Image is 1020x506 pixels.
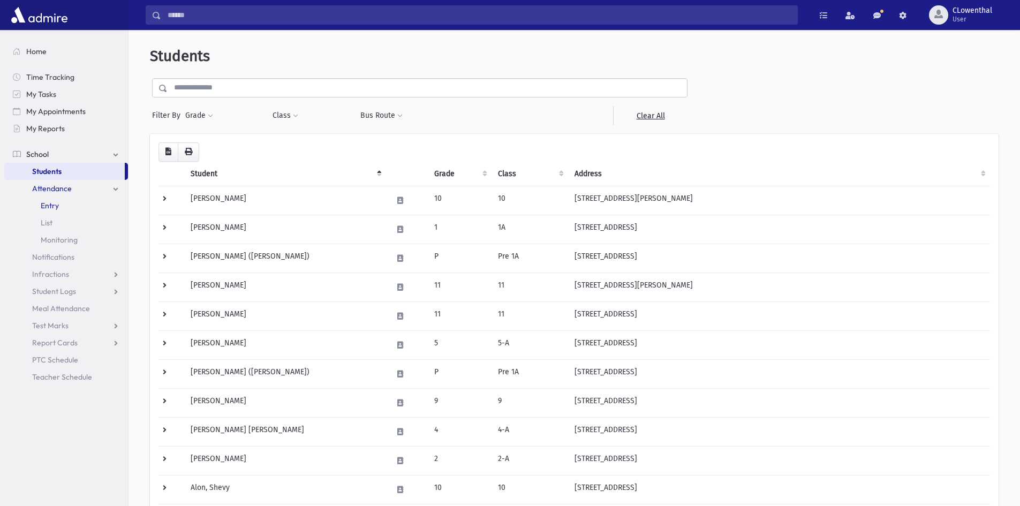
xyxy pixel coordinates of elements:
[184,388,386,417] td: [PERSON_NAME]
[568,244,990,273] td: [STREET_ADDRESS]
[26,72,74,82] span: Time Tracking
[4,103,128,120] a: My Appointments
[428,215,491,244] td: 1
[184,244,386,273] td: [PERSON_NAME] ([PERSON_NAME])
[568,446,990,475] td: [STREET_ADDRESS]
[953,15,992,24] span: User
[4,214,128,231] a: List
[185,106,214,125] button: Grade
[32,252,74,262] span: Notifications
[41,218,52,228] span: List
[4,180,128,197] a: Attendance
[428,388,491,417] td: 9
[4,86,128,103] a: My Tasks
[428,446,491,475] td: 2
[492,215,568,244] td: 1A
[4,283,128,300] a: Student Logs
[428,301,491,330] td: 11
[492,475,568,504] td: 10
[4,163,125,180] a: Students
[158,142,178,162] button: CSV
[428,162,491,186] th: Grade: activate to sort column ascending
[568,330,990,359] td: [STREET_ADDRESS]
[492,359,568,388] td: Pre 1A
[184,215,386,244] td: [PERSON_NAME]
[41,201,59,210] span: Entry
[568,162,990,186] th: Address: activate to sort column ascending
[492,244,568,273] td: Pre 1A
[4,266,128,283] a: Infractions
[4,120,128,137] a: My Reports
[26,149,49,159] span: School
[613,106,687,125] a: Clear All
[32,321,69,330] span: Test Marks
[184,162,386,186] th: Student: activate to sort column descending
[4,351,128,368] a: PTC Schedule
[32,338,78,348] span: Report Cards
[26,107,86,116] span: My Appointments
[492,446,568,475] td: 2-A
[184,273,386,301] td: [PERSON_NAME]
[32,286,76,296] span: Student Logs
[184,417,386,446] td: [PERSON_NAME] [PERSON_NAME]
[568,301,990,330] td: [STREET_ADDRESS]
[184,301,386,330] td: [PERSON_NAME]
[4,300,128,317] a: Meal Attendance
[178,142,199,162] button: Print
[4,43,128,60] a: Home
[150,47,210,65] span: Students
[492,301,568,330] td: 11
[184,330,386,359] td: [PERSON_NAME]
[184,359,386,388] td: [PERSON_NAME] ([PERSON_NAME])
[32,184,72,193] span: Attendance
[568,417,990,446] td: [STREET_ADDRESS]
[428,359,491,388] td: P
[184,446,386,475] td: [PERSON_NAME]
[32,304,90,313] span: Meal Attendance
[184,186,386,215] td: [PERSON_NAME]
[492,330,568,359] td: 5-A
[26,89,56,99] span: My Tasks
[26,47,47,56] span: Home
[360,106,403,125] button: Bus Route
[428,417,491,446] td: 4
[428,273,491,301] td: 11
[152,110,185,121] span: Filter By
[492,273,568,301] td: 11
[492,388,568,417] td: 9
[568,215,990,244] td: [STREET_ADDRESS]
[9,4,70,26] img: AdmirePro
[32,167,62,176] span: Students
[32,355,78,365] span: PTC Schedule
[32,269,69,279] span: Infractions
[4,317,128,334] a: Test Marks
[4,146,128,163] a: School
[428,475,491,504] td: 10
[4,197,128,214] a: Entry
[4,334,128,351] a: Report Cards
[4,231,128,248] a: Monitoring
[568,359,990,388] td: [STREET_ADDRESS]
[26,124,65,133] span: My Reports
[428,186,491,215] td: 10
[4,248,128,266] a: Notifications
[428,244,491,273] td: P
[428,330,491,359] td: 5
[568,186,990,215] td: [STREET_ADDRESS][PERSON_NAME]
[4,368,128,386] a: Teacher Schedule
[272,106,299,125] button: Class
[32,372,92,382] span: Teacher Schedule
[184,475,386,504] td: Alon, Shevy
[953,6,992,15] span: CLowenthal
[568,388,990,417] td: [STREET_ADDRESS]
[41,235,78,245] span: Monitoring
[568,475,990,504] td: [STREET_ADDRESS]
[492,417,568,446] td: 4-A
[492,186,568,215] td: 10
[568,273,990,301] td: [STREET_ADDRESS][PERSON_NAME]
[4,69,128,86] a: Time Tracking
[492,162,568,186] th: Class: activate to sort column ascending
[161,5,797,25] input: Search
